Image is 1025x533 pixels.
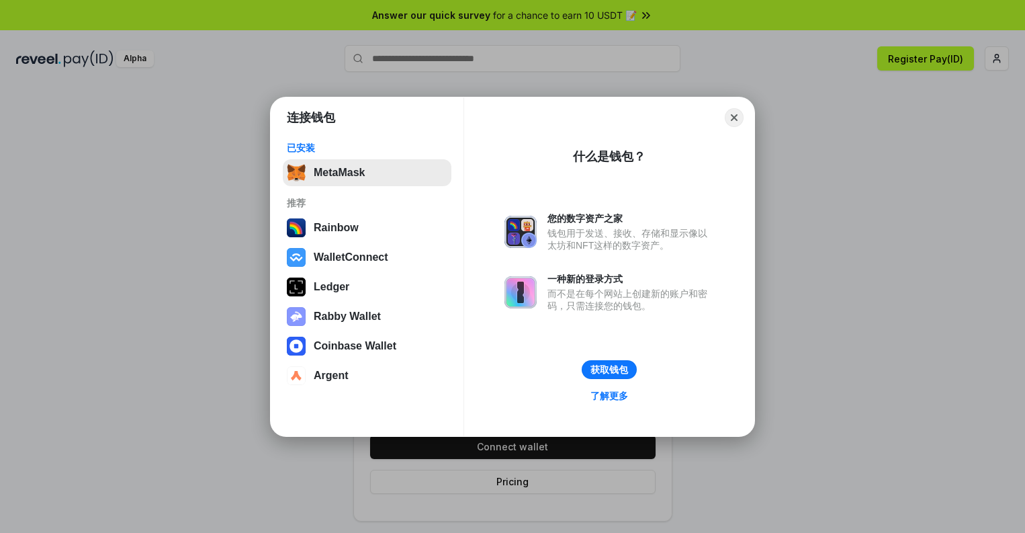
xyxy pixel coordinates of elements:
img: svg+xml,%3Csvg%20width%3D%22120%22%20height%3D%22120%22%20viewBox%3D%220%200%20120%20120%22%20fil... [287,218,306,237]
button: MetaMask [283,159,451,186]
img: svg+xml,%3Csvg%20xmlns%3D%22http%3A%2F%2Fwww.w3.org%2F2000%2Fsvg%22%20width%3D%2228%22%20height%3... [287,278,306,296]
button: WalletConnect [283,244,451,271]
div: 而不是在每个网站上创建新的账户和密码，只需连接您的钱包。 [547,288,714,312]
img: svg+xml,%3Csvg%20width%3D%2228%22%20height%3D%2228%22%20viewBox%3D%220%200%2028%2028%22%20fill%3D... [287,248,306,267]
div: 了解更多 [590,390,628,402]
button: Argent [283,362,451,389]
a: 了解更多 [582,387,636,405]
div: 您的数字资产之家 [547,212,714,224]
button: Coinbase Wallet [283,333,451,360]
img: svg+xml,%3Csvg%20xmlns%3D%22http%3A%2F%2Fwww.w3.org%2F2000%2Fsvg%22%20fill%3D%22none%22%20viewBox... [504,216,537,248]
button: 获取钱包 [582,360,637,379]
button: Rainbow [283,214,451,241]
div: Argent [314,370,349,382]
div: 已安装 [287,142,447,154]
button: Rabby Wallet [283,303,451,330]
div: Rainbow [314,222,359,234]
button: Ledger [283,274,451,300]
img: svg+xml,%3Csvg%20xmlns%3D%22http%3A%2F%2Fwww.w3.org%2F2000%2Fsvg%22%20fill%3D%22none%22%20viewBox... [504,276,537,309]
div: Coinbase Wallet [314,340,396,352]
img: svg+xml,%3Csvg%20width%3D%2228%22%20height%3D%2228%22%20viewBox%3D%220%200%2028%2028%22%20fill%3D... [287,366,306,385]
img: svg+xml,%3Csvg%20xmlns%3D%22http%3A%2F%2Fwww.w3.org%2F2000%2Fsvg%22%20fill%3D%22none%22%20viewBox... [287,307,306,326]
div: 什么是钱包？ [573,149,645,165]
div: MetaMask [314,167,365,179]
div: 一种新的登录方式 [547,273,714,285]
div: 获取钱包 [590,364,628,376]
div: Rabby Wallet [314,311,381,323]
h1: 连接钱包 [287,110,335,126]
button: Close [725,108,744,127]
div: Ledger [314,281,349,293]
img: svg+xml,%3Csvg%20fill%3D%22none%22%20height%3D%2233%22%20viewBox%3D%220%200%2035%2033%22%20width%... [287,163,306,182]
div: 钱包用于发送、接收、存储和显示像以太坊和NFT这样的数字资产。 [547,227,714,251]
img: svg+xml,%3Csvg%20width%3D%2228%22%20height%3D%2228%22%20viewBox%3D%220%200%2028%2028%22%20fill%3D... [287,337,306,356]
div: WalletConnect [314,251,388,263]
div: 推荐 [287,197,447,209]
